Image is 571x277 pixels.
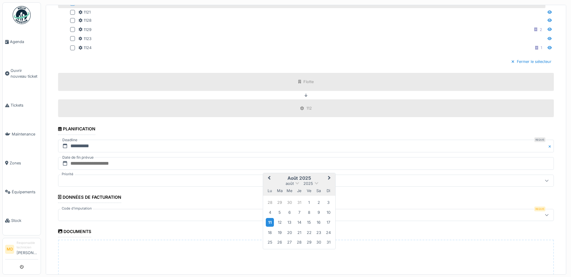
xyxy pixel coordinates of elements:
div: mardi [276,187,284,195]
div: Choose jeudi 21 août 2025 [295,229,303,237]
div: 1121 [79,9,91,15]
div: Choose mardi 12 août 2025 [276,218,284,226]
div: Fermer le sélecteur [509,58,554,66]
div: Choose jeudi 14 août 2025 [295,218,303,226]
span: Ouvrir nouveau ticket [11,68,38,79]
div: Requis [534,207,545,211]
span: Agenda [10,39,38,45]
div: vendredi [305,187,313,195]
div: Choose jeudi 28 août 2025 [295,238,303,246]
div: Choose dimanche 3 août 2025 [324,198,333,207]
div: Choose vendredi 29 août 2025 [305,238,313,246]
div: Choose samedi 2 août 2025 [315,198,323,207]
div: Choose lundi 11 août 2025 [266,218,274,227]
div: Responsable technicien [17,241,38,250]
div: mercredi [285,187,293,195]
a: Équipements [3,177,41,206]
div: Choose jeudi 31 juillet 2025 [295,198,303,207]
div: Choose lundi 25 août 2025 [266,238,274,246]
div: Choose lundi 4 août 2025 [266,208,274,216]
div: Planification [58,124,95,135]
span: Stock [11,218,38,223]
span: Zones [10,160,38,166]
li: MD [5,245,14,254]
img: Badge_color-CXgf-gQk.svg [13,6,31,24]
div: Données de facturation [58,193,121,203]
div: Choose vendredi 15 août 2025 [305,218,313,226]
a: Zones [3,149,41,178]
div: Choose mercredi 27 août 2025 [285,238,293,246]
div: Choose dimanche 17 août 2025 [324,218,333,226]
div: 1129 [79,27,92,33]
span: Maintenance [12,131,38,137]
div: Choose samedi 23 août 2025 [315,229,323,237]
div: Choose mercredi 20 août 2025 [285,229,293,237]
div: Choose vendredi 8 août 2025 [305,208,313,216]
div: Choose samedi 30 août 2025 [315,238,323,246]
button: Next Month [325,174,335,183]
div: Choose dimanche 24 août 2025 [324,229,333,237]
button: Previous Month [264,174,273,183]
label: Code d'imputation [61,206,93,211]
div: Choose samedi 9 août 2025 [315,208,323,216]
div: Choose mardi 26 août 2025 [276,238,284,246]
a: Tickets [3,91,41,120]
div: Choose mercredi 6 août 2025 [285,208,293,216]
li: [PERSON_NAME] [17,241,38,258]
div: 2 [540,27,542,33]
div: 1128 [79,17,92,23]
span: 2025 [303,181,313,186]
a: Maintenance [3,120,41,149]
div: 112 [306,105,312,111]
span: Équipements [12,189,38,195]
div: lundi [266,187,274,195]
div: Choose lundi 28 juillet 2025 [266,198,274,207]
div: Choose mardi 5 août 2025 [276,208,284,216]
div: Choose mercredi 13 août 2025 [285,218,293,226]
label: Deadline [62,137,78,143]
a: MD Responsable technicien[PERSON_NAME] [5,241,38,260]
div: Choose lundi 18 août 2025 [266,229,274,237]
div: Flotte [303,79,314,85]
label: Date de fin prévue [62,154,94,161]
div: Choose vendredi 22 août 2025 [305,229,313,237]
span: Tickets [11,102,38,108]
div: Documents [58,227,91,237]
div: samedi [315,187,323,195]
a: Stock [3,206,41,235]
a: Ouvrir nouveau ticket [3,56,41,91]
button: Close [547,140,554,152]
div: Choose dimanche 31 août 2025 [324,238,333,246]
span: août [286,181,294,186]
div: Choose mardi 29 juillet 2025 [276,198,284,207]
div: Month août, 2025 [265,198,333,247]
div: jeudi [295,187,303,195]
div: Choose samedi 16 août 2025 [315,218,323,226]
div: Choose mercredi 30 juillet 2025 [285,198,293,207]
div: Choose jeudi 7 août 2025 [295,208,303,216]
a: Agenda [3,27,41,56]
div: 1 [541,45,542,51]
div: 1124 [79,45,92,51]
div: dimanche [324,187,333,195]
div: 1123 [79,36,92,42]
div: Choose dimanche 10 août 2025 [324,208,333,216]
div: Choose vendredi 1 août 2025 [305,198,313,207]
div: Choose mardi 19 août 2025 [276,229,284,237]
h2: août 2025 [263,176,335,181]
div: Requis [534,137,545,142]
label: Priorité [61,172,75,177]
